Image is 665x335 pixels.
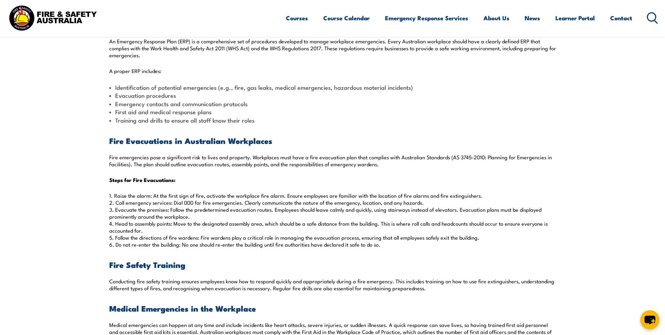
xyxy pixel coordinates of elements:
[640,310,659,329] button: chat-button
[109,137,556,145] h3: Fire Evacuations in Australian Workplaces
[109,116,556,124] li: Training and drills to ensure all staff know their roles
[385,9,468,27] a: Emergency Response Services
[109,83,556,91] li: Identification of potential emergencies (e.g., fire, gas leaks, medical emergencies, hazardous ma...
[323,9,370,27] a: Course Calendar
[109,176,176,184] strong: Steps for Fire Evacuations:
[109,38,556,59] p: An Emergency Response Plan (ERP) is a comprehensive set of procedures developed to manage workpla...
[109,67,556,74] p: A proper ERP includes:
[109,91,556,99] li: Evacuation procedures
[109,100,556,108] li: Emergency contacts and communication protocols
[109,192,556,248] p: 1. Raise the alarm: At the first sign of fire, activate the workplace fire alarm. Ensure employee...
[109,304,556,312] h3: Medical Emergencies in the Workplace
[555,9,595,27] a: Learner Portal
[109,154,556,168] p: Fire emergencies pose a significant risk to lives and property. Workplaces must have a fire evacu...
[109,278,556,292] p: Conducting fire safety training ensures employees know how to respond quickly and appropriately d...
[483,9,509,27] a: About Us
[109,108,556,116] li: First aid and medical response plans
[109,261,556,269] h3: Fire Safety Training
[525,9,540,27] a: News
[286,9,308,27] a: Courses
[610,9,632,27] a: Contact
